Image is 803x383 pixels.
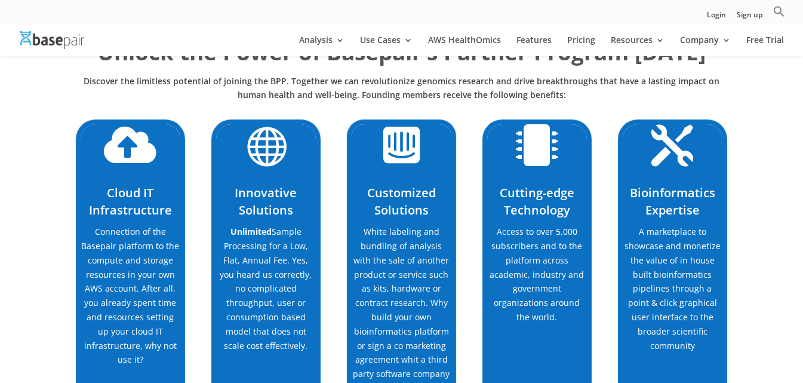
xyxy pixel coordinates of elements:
a: Pricing [567,36,595,56]
a: Free Trial [746,36,784,56]
span:  [651,124,693,166]
a: AWS HealthOmics [428,36,501,56]
a: Search Icon Link [773,5,785,24]
span:  [516,124,558,166]
a: Use Cases [360,36,413,56]
a: Login [707,11,726,24]
span: Cutting-edge Technology [500,185,574,218]
span:  [245,124,287,166]
b: Unlimited [230,226,272,237]
a: Features [516,36,552,56]
a: Resources [611,36,664,56]
span:  [104,124,156,166]
span: A marketplace to showcase and monetize the value of in house built bioinformatics pipelines throu... [624,226,721,351]
span: Sample Processing for a Low, Flat, Annual Fee. Yes, you heard us correctly, no complicated throug... [220,226,312,351]
img: Basepair [20,31,84,48]
span: Customized Solutions [367,185,436,218]
span: Innovative Solutions [235,185,297,218]
p: Discover the limitless potential of joining the BPP. Together we can revolutionize genomics resea... [81,74,723,103]
span: Cloud IT Infrastructure [89,185,172,218]
span: Bioinformatics Expertise [630,185,715,218]
a: Company [680,36,731,56]
svg: Search [773,5,785,17]
a: Sign up [737,11,762,24]
div: Simon Valentine (direct message, away) [81,225,181,367]
span:  [383,124,420,166]
a: Analysis [299,36,344,56]
span: Access to over 5,000 subscribers and to the platform across academic, industry and government org... [490,226,584,323]
span: Connection of the Basepair platform to the compute and storage resources in your own AWS account.... [81,226,179,365]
